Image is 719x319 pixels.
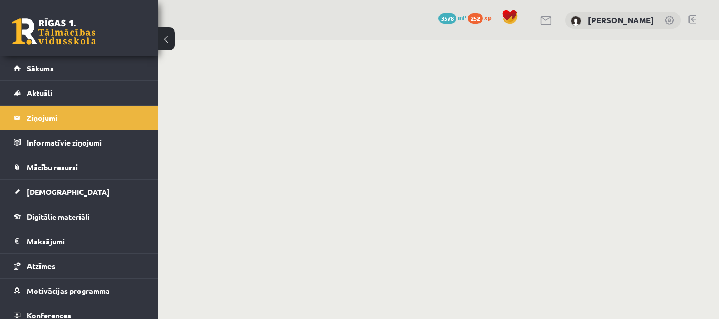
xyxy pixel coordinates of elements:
[484,13,491,22] span: xp
[27,88,52,98] span: Aktuāli
[588,15,654,25] a: [PERSON_NAME]
[14,279,145,303] a: Motivācijas programma
[468,13,496,22] a: 252 xp
[468,13,483,24] span: 252
[12,18,96,45] a: Rīgas 1. Tālmācības vidusskola
[438,13,456,24] span: 3578
[27,261,55,271] span: Atzīmes
[27,130,145,155] legend: Informatīvie ziņojumi
[27,187,109,197] span: [DEMOGRAPHIC_DATA]
[438,13,466,22] a: 3578 mP
[458,13,466,22] span: mP
[14,204,145,229] a: Digitālie materiāli
[27,64,54,73] span: Sākums
[14,254,145,278] a: Atzīmes
[14,155,145,179] a: Mācību resursi
[27,212,89,221] span: Digitālie materiāli
[14,130,145,155] a: Informatīvie ziņojumi
[14,56,145,80] a: Sākums
[27,286,110,295] span: Motivācijas programma
[27,106,145,130] legend: Ziņojumi
[571,16,581,26] img: Stīvens Kuzmenko
[14,180,145,204] a: [DEMOGRAPHIC_DATA]
[14,81,145,105] a: Aktuāli
[14,106,145,130] a: Ziņojumi
[14,229,145,253] a: Maksājumi
[27,229,145,253] legend: Maksājumi
[27,162,78,172] span: Mācību resursi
